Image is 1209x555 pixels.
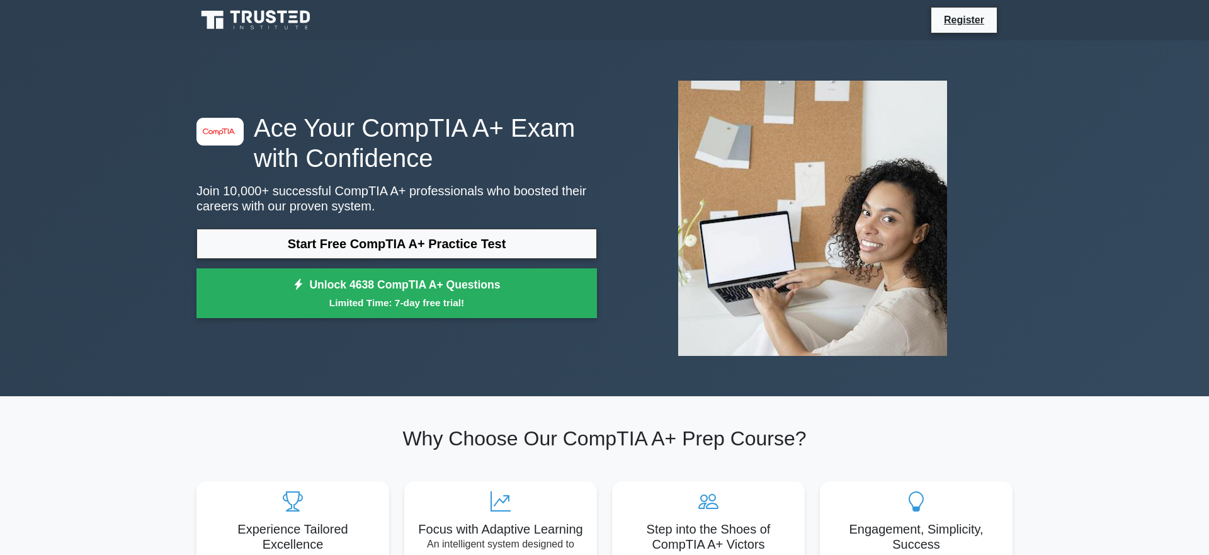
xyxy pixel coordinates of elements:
[196,113,597,173] h1: Ace Your CompTIA A+ Exam with Confidence
[196,426,1013,450] h2: Why Choose Our CompTIA A+ Prep Course?
[414,522,587,537] h5: Focus with Adaptive Learning
[196,183,597,214] p: Join 10,000+ successful CompTIA A+ professionals who boosted their careers with our proven system.
[212,295,581,310] small: Limited Time: 7-day free trial!
[196,268,597,319] a: Unlock 4638 CompTIA A+ QuestionsLimited Time: 7-day free trial!
[936,12,992,28] a: Register
[196,229,597,259] a: Start Free CompTIA A+ Practice Test
[830,522,1002,552] h5: Engagement, Simplicity, Success
[207,522,379,552] h5: Experience Tailored Excellence
[622,522,795,552] h5: Step into the Shoes of CompTIA A+ Victors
